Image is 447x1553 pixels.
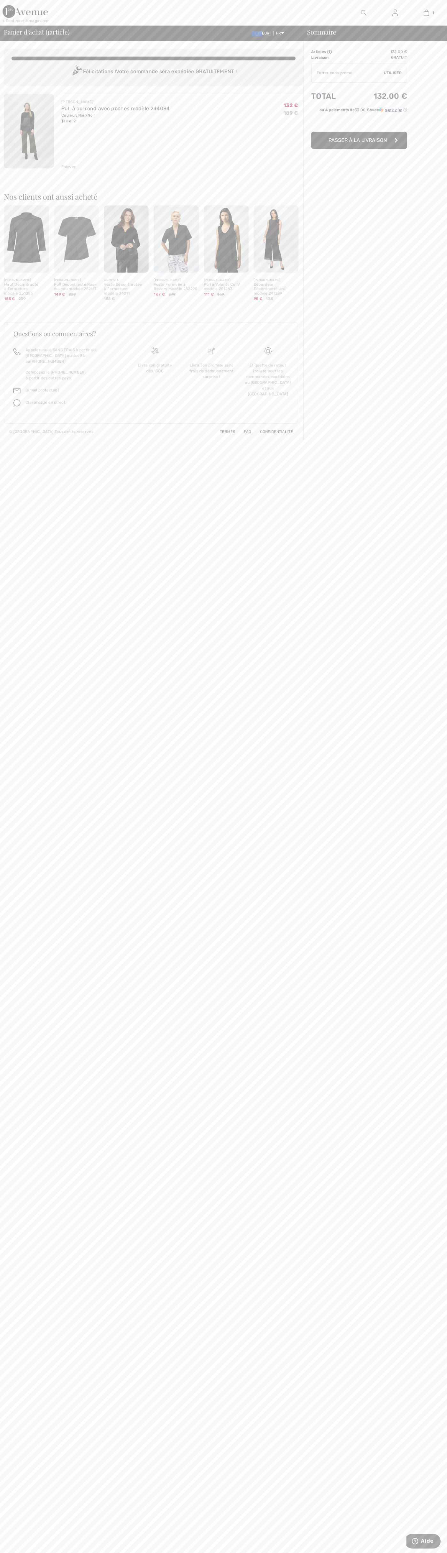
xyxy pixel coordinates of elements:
[265,347,272,354] img: Livraison gratuite dès 130&#8364;
[254,278,298,282] div: [PERSON_NAME]
[13,330,289,337] h3: Questions ou commentaires?
[212,429,235,434] a: Termes
[320,107,407,113] div: ou 4 paiements de avec
[311,115,407,129] iframe: PayPal-paypal
[4,282,49,296] div: Haut Décontracté à Fermeture modèle 251055
[352,49,407,55] td: 132.00 €
[299,29,443,35] div: Sommaire
[4,193,303,200] h2: Nos clients ont aussi acheté
[406,1534,441,1550] iframe: Ouvre un widget dans lequel vous pouvez trouver plus d’informations
[411,9,442,17] a: 1
[69,291,76,297] span: 229
[13,348,20,355] img: call
[352,55,407,60] td: Gratuit
[154,282,198,291] div: Veste Formelle à Revers modèle 252220
[104,205,149,273] img: Veste Décontractée à Fermeture modèle 34011
[151,347,158,354] img: Livraison gratuite dès 130&#8364;
[4,278,49,282] div: [PERSON_NAME]
[3,5,48,18] img: 1ère Avenue
[4,94,54,168] img: Pull à col rond avec poches modèle 244084
[104,278,149,282] div: COMPLI K
[328,50,330,54] span: 1
[4,205,49,273] img: Haut Décontracté à Fermeture modèle 251055
[254,205,298,273] img: Débardeur Décontracté Uni modèle 241289
[387,9,403,17] a: Se connecter
[54,292,65,297] span: 149 €
[61,164,76,170] div: Enlever
[352,85,407,107] td: 132.00 €
[254,297,262,301] span: 95 €
[154,292,165,297] span: 167 €
[245,362,291,397] div: Étiquette de retour incluse pour les commandes expédiées au [GEOGRAPHIC_DATA] et aux [GEOGRAPHIC_...
[384,70,402,76] span: Utiliser
[311,132,407,149] button: Passer à la livraison
[328,137,387,143] span: Passer à la livraison
[311,55,352,60] td: Livraison
[252,31,272,35] span: EUR
[13,387,20,394] img: email
[204,278,249,282] div: [PERSON_NAME]
[266,296,273,302] span: 135
[204,205,249,273] img: Pull à Volants Col V modèle 251287
[312,63,384,82] input: Code promo
[204,282,249,291] div: Pull à Volants Col V modèle 251287
[252,429,293,434] a: Confidentialité
[154,205,198,273] img: Veste Formelle à Revers modèle 252220
[30,359,66,364] a: [PHONE_NUMBER]
[47,27,50,35] span: 1
[283,102,298,108] span: 132 €
[61,99,170,105] div: [PERSON_NAME]
[61,105,170,112] a: Pull à col rond avec poches modèle 244084
[154,278,198,282] div: [PERSON_NAME]
[9,429,93,435] div: © [GEOGRAPHIC_DATA] Tous droits reservés
[311,49,352,55] td: Articles ( )
[276,31,284,35] span: FR
[252,31,262,36] img: Euro
[26,388,59,392] a: [email protected]
[70,66,83,78] img: Congratulation2.svg
[3,18,49,24] div: < Continuer à magasiner
[311,107,407,115] div: ou 4 paiements de33.00 €avecSezzle Cliquez pour en savoir plus sur Sezzle
[432,10,434,16] span: 1
[208,347,215,354] img: Livraison promise sans frais de dédouanement surprise&nbsp;!
[204,292,214,297] span: 111 €
[13,399,20,406] img: chat
[236,429,251,434] a: FAQ
[26,347,119,364] p: Appelez-nous SANS FRAIS à partir du [GEOGRAPHIC_DATA] ou des EU au
[355,108,370,112] span: 33.00 €
[392,9,398,17] img: Mes infos
[54,205,99,273] img: Pull Décontracté Ras-du-cou modèle 252117
[283,110,298,116] s: 189 €
[424,9,429,17] img: Mon panier
[26,369,119,381] p: Composez le [PHONE_NUMBER] à partir des autres pays.
[168,291,175,297] span: 279
[361,9,366,17] img: recherche
[4,297,15,301] span: 155 €
[104,297,115,301] span: 155 €
[379,107,402,113] img: Sezzle
[311,85,352,107] td: Total
[54,282,99,291] div: Pull Décontracté Ras-du-cou modèle 252117
[26,400,66,405] span: Clavardage en direct
[132,362,178,374] div: Livraison gratuite dès 130€
[19,296,26,302] span: 239
[61,112,170,124] div: Couleur: Noir/Noir Taille: 2
[217,291,224,297] span: 159
[12,66,296,78] div: Félicitations ! Votre commande sera expédiée GRATUITEMENT !
[254,282,298,296] div: Débardeur Décontracté Uni modèle 241289
[4,29,70,35] span: Panier d'achat ( article)
[54,278,99,282] div: [PERSON_NAME]
[189,362,235,380] div: Livraison promise sans frais de dédouanement surprise !
[104,282,149,296] div: Veste Décontractée à Fermeture modèle 34011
